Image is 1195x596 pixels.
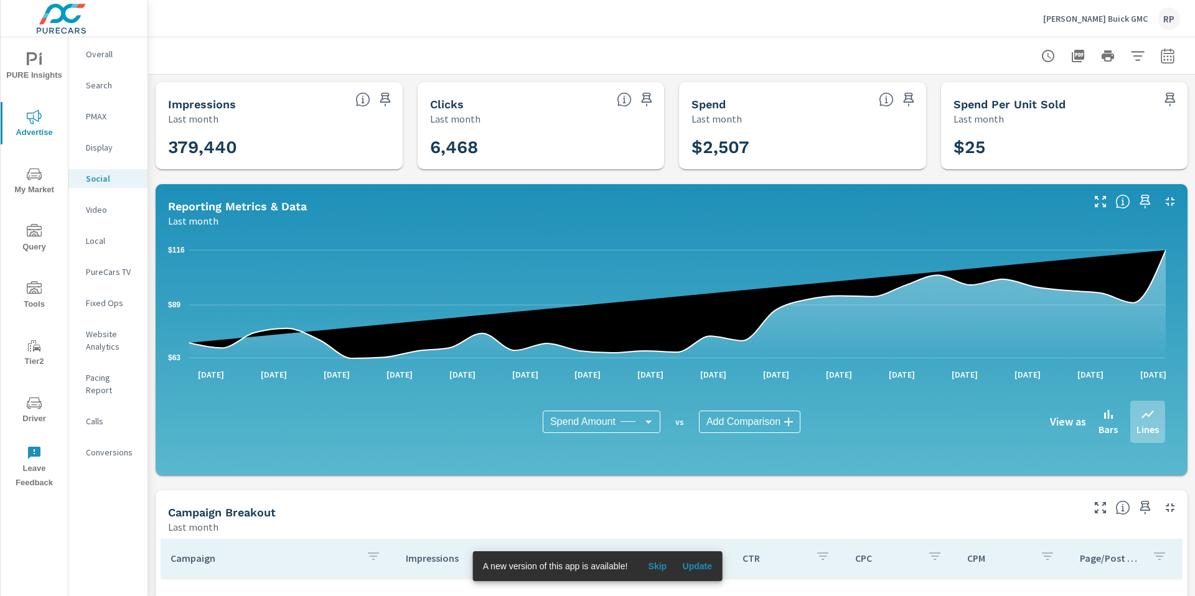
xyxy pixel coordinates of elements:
[68,443,148,462] div: Conversions
[1132,368,1175,381] p: [DATE]
[1090,498,1110,518] button: Make Fullscreen
[1155,44,1180,68] button: Select Date Range
[171,552,356,564] p: Campaign
[504,368,547,381] p: [DATE]
[1043,13,1148,24] p: [PERSON_NAME] Buick GMC
[4,167,64,197] span: My Market
[660,416,699,427] p: vs
[441,368,484,381] p: [DATE]
[4,109,64,140] span: Advertise
[68,169,148,188] div: Social
[68,325,148,356] div: Website Analytics
[375,90,395,109] span: Save this to your personalized report
[483,561,628,571] span: A new version of this app is available!
[86,266,138,278] p: PureCars TV
[406,552,468,564] p: Impressions
[86,79,138,91] p: Search
[954,137,1176,158] h3: $25
[1,37,68,495] div: nav menu
[86,203,138,216] p: Video
[1050,416,1086,428] h6: View as
[168,519,218,534] p: Last month
[252,368,296,381] p: [DATE]
[691,137,914,158] h3: $2,507
[566,368,609,381] p: [DATE]
[1095,44,1120,68] button: Print Report
[168,300,180,309] text: $89
[86,297,138,309] p: Fixed Ops
[86,371,138,396] p: Pacing Report
[168,213,218,228] p: Last month
[967,552,1029,564] p: CPM
[68,45,148,63] div: Overall
[4,281,64,312] span: Tools
[315,368,358,381] p: [DATE]
[1160,90,1180,109] span: Save this to your personalized report
[637,90,657,109] span: Save this to your personalized report
[899,90,919,109] span: Save this to your personalized report
[880,368,924,381] p: [DATE]
[1160,498,1180,518] button: Minimize Widget
[86,235,138,247] p: Local
[168,137,390,158] h3: 379,440
[189,368,233,381] p: [DATE]
[4,445,64,490] span: Leave Feedback
[637,556,677,576] button: Skip
[706,416,780,428] span: Add Comparison
[68,138,148,157] div: Display
[430,137,652,158] h3: 6,468
[68,263,148,281] div: PureCars TV
[817,368,861,381] p: [DATE]
[68,368,148,399] div: Pacing Report
[1066,44,1090,68] button: "Export Report to PDF"
[4,396,64,426] span: Driver
[617,92,632,107] span: The number of times an ad was clicked by a consumer.
[4,224,64,254] span: Query
[1160,192,1180,212] button: Minimize Widget
[1125,44,1150,68] button: Apply Filters
[879,92,894,107] span: The amount of money spent on advertising during the period.
[378,368,421,381] p: [DATE]
[86,415,138,427] p: Calls
[1158,7,1180,30] div: RP
[682,561,712,572] span: Update
[691,111,742,126] p: Last month
[1099,422,1118,437] p: Bars
[1115,500,1130,515] span: This is a summary of Social performance results by campaign. Each column can be sorted.
[86,172,138,185] p: Social
[754,368,798,381] p: [DATE]
[68,200,148,219] div: Video
[86,110,138,123] p: PMAX
[677,556,717,576] button: Update
[855,552,917,564] p: CPC
[1135,498,1155,518] span: Save this to your personalized report
[86,328,138,353] p: Website Analytics
[642,561,672,572] span: Skip
[68,76,148,95] div: Search
[86,48,138,60] p: Overall
[168,98,236,111] h5: Impressions
[1135,192,1155,212] span: Save this to your personalized report
[1115,194,1130,209] span: Understand Social data over time and see how metrics compare to each other.
[68,412,148,431] div: Calls
[943,368,986,381] p: [DATE]
[629,368,672,381] p: [DATE]
[1006,368,1049,381] p: [DATE]
[355,92,370,107] span: The number of times an ad was shown on your behalf.
[743,552,805,564] p: CTR
[550,416,616,428] span: Spend Amount
[691,98,726,111] h5: Spend
[1080,552,1142,564] p: Page/Post Action
[4,338,64,369] span: Tier2
[430,111,480,126] p: Last month
[68,294,148,312] div: Fixed Ops
[168,353,180,362] text: $63
[691,368,735,381] p: [DATE]
[68,107,148,126] div: PMAX
[168,111,218,126] p: Last month
[430,98,464,111] h5: Clicks
[699,411,800,433] div: Add Comparison
[68,231,148,250] div: Local
[1069,368,1112,381] p: [DATE]
[86,141,138,154] p: Display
